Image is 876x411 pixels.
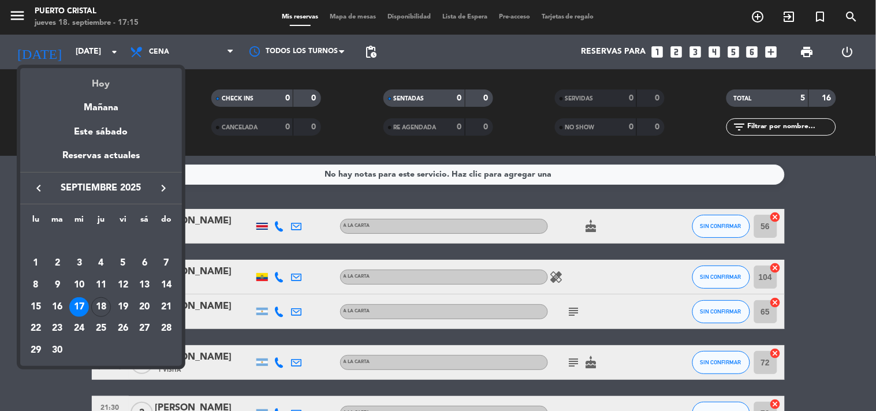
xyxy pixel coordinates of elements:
[112,252,134,274] td: 5 de septiembre de 2025
[91,319,111,338] div: 25
[25,339,47,361] td: 29 de septiembre de 2025
[25,317,47,339] td: 22 de septiembre de 2025
[156,275,176,295] div: 14
[20,92,182,115] div: Mañana
[25,252,47,274] td: 1 de septiembre de 2025
[113,275,133,295] div: 12
[156,181,170,195] i: keyboard_arrow_right
[20,116,182,148] div: Este sábado
[47,274,69,296] td: 9 de septiembre de 2025
[156,297,176,317] div: 21
[20,148,182,172] div: Reservas actuales
[28,181,49,196] button: keyboard_arrow_left
[135,275,154,295] div: 13
[156,253,176,273] div: 7
[91,253,111,273] div: 4
[155,296,177,318] td: 21 de septiembre de 2025
[47,252,69,274] td: 2 de septiembre de 2025
[48,253,68,273] div: 2
[47,213,69,231] th: martes
[25,213,47,231] th: lunes
[26,341,46,360] div: 29
[156,319,176,338] div: 28
[90,317,112,339] td: 25 de septiembre de 2025
[155,213,177,231] th: domingo
[112,213,134,231] th: viernes
[26,275,46,295] div: 8
[68,296,90,318] td: 17 de septiembre de 2025
[155,317,177,339] td: 28 de septiembre de 2025
[90,296,112,318] td: 18 de septiembre de 2025
[113,297,133,317] div: 19
[135,253,154,273] div: 6
[91,297,111,317] div: 18
[134,296,156,318] td: 20 de septiembre de 2025
[49,181,153,196] span: septiembre 2025
[113,253,133,273] div: 5
[69,253,89,273] div: 3
[69,319,89,338] div: 24
[26,297,46,317] div: 15
[69,275,89,295] div: 10
[134,252,156,274] td: 6 de septiembre de 2025
[68,252,90,274] td: 3 de septiembre de 2025
[91,275,111,295] div: 11
[48,297,68,317] div: 16
[134,213,156,231] th: sábado
[68,213,90,231] th: miércoles
[48,319,68,338] div: 23
[68,274,90,296] td: 10 de septiembre de 2025
[153,181,174,196] button: keyboard_arrow_right
[47,339,69,361] td: 30 de septiembre de 2025
[90,213,112,231] th: jueves
[155,252,177,274] td: 7 de septiembre de 2025
[134,317,156,339] td: 27 de septiembre de 2025
[135,319,154,338] div: 27
[112,274,134,296] td: 12 de septiembre de 2025
[47,317,69,339] td: 23 de septiembre de 2025
[155,274,177,296] td: 14 de septiembre de 2025
[32,181,46,195] i: keyboard_arrow_left
[134,274,156,296] td: 13 de septiembre de 2025
[90,274,112,296] td: 11 de septiembre de 2025
[25,296,47,318] td: 15 de septiembre de 2025
[26,253,46,273] div: 1
[20,68,182,92] div: Hoy
[135,297,154,317] div: 20
[112,296,134,318] td: 19 de septiembre de 2025
[112,317,134,339] td: 26 de septiembre de 2025
[47,296,69,318] td: 16 de septiembre de 2025
[48,275,68,295] div: 9
[113,319,133,338] div: 26
[90,252,112,274] td: 4 de septiembre de 2025
[25,274,47,296] td: 8 de septiembre de 2025
[69,297,89,317] div: 17
[68,317,90,339] td: 24 de septiembre de 2025
[48,341,68,360] div: 30
[26,319,46,338] div: 22
[25,231,177,253] td: SEP.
